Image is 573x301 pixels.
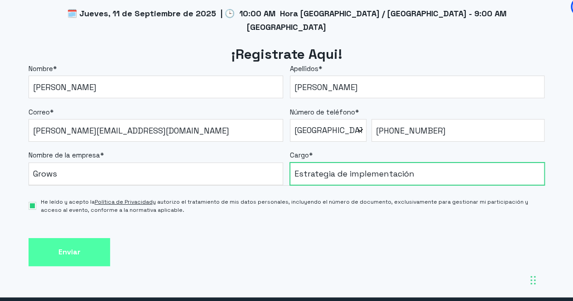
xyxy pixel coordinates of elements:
[29,45,544,64] h2: ¡Registrate Aqui!
[290,108,355,116] span: Número de teléfono
[29,238,110,267] input: Enviar
[41,198,544,214] span: He leído y acepto la y autorizo el tratamiento de mis datos personales, incluyendo el número de d...
[29,151,100,159] span: Nombre de la empresa
[290,151,309,159] span: Cargo
[29,202,36,210] input: He leído y acepto laPolítica de Privacidady autorizo el tratamiento de mis datos personales, incl...
[528,258,573,301] iframe: Chat Widget
[67,8,506,32] span: 🗓️ Jueves, 11 de Septiembre de 2025 | 🕒 10:00 AM Hora [GEOGRAPHIC_DATA] / [GEOGRAPHIC_DATA] - 9:0...
[95,198,153,205] a: Política de Privacidad
[290,64,318,73] span: Apellidos
[528,258,573,301] div: Widget de chat
[530,267,536,294] div: Arrastrar
[29,108,50,116] span: Correo
[29,64,53,73] span: Nombre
